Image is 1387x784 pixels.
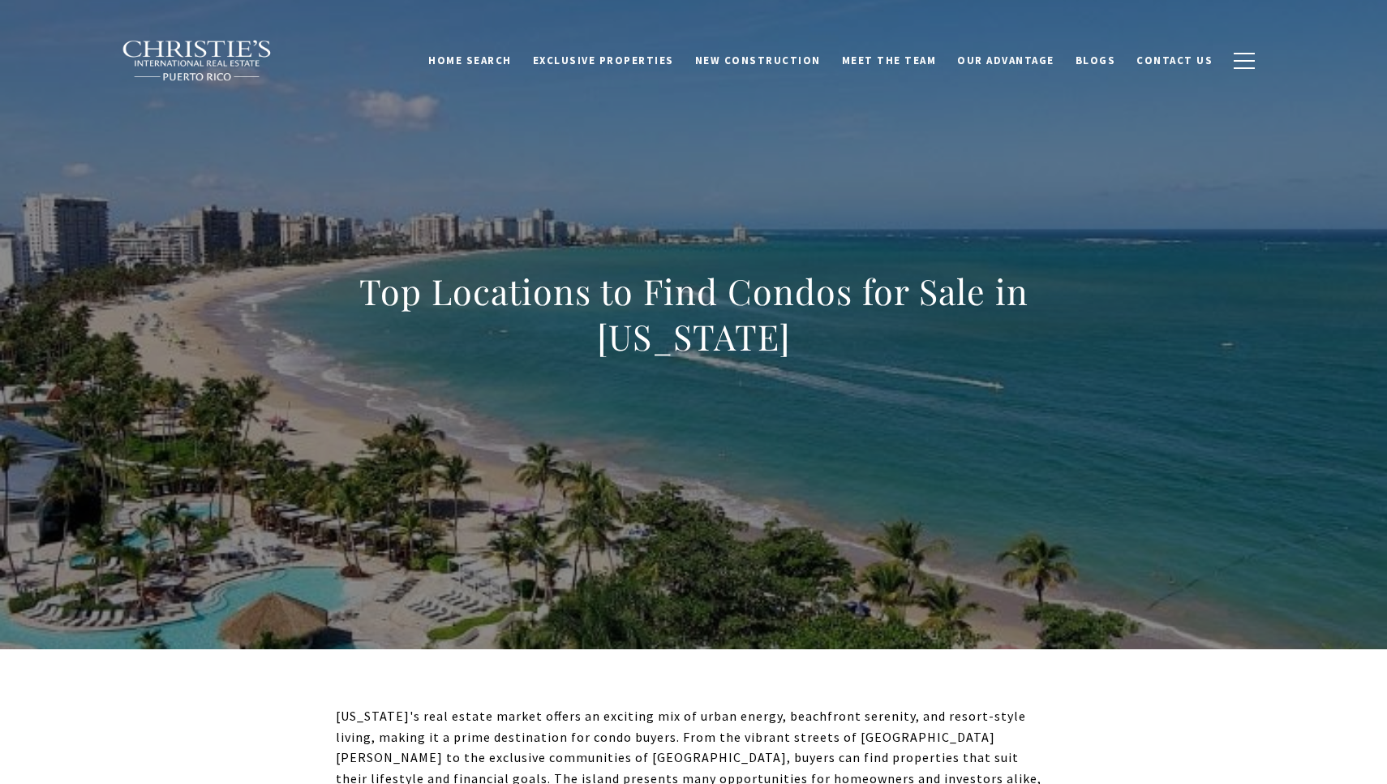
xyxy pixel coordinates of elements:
a: Our Advantage [947,45,1065,75]
h1: Top Locations to Find Condos for Sale in [US_STATE] [336,269,1051,360]
span: Exclusive Properties [533,53,674,67]
span: Contact Us [1136,53,1213,67]
a: Meet the Team [831,45,947,75]
span: Blogs [1076,53,1116,67]
span: New Construction [695,53,821,67]
span: Our Advantage [957,53,1054,67]
a: Blogs [1065,45,1127,75]
img: Christie's International Real Estate black text logo [122,40,273,82]
a: Exclusive Properties [522,45,685,75]
a: Home Search [418,45,522,75]
a: New Construction [685,45,831,75]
